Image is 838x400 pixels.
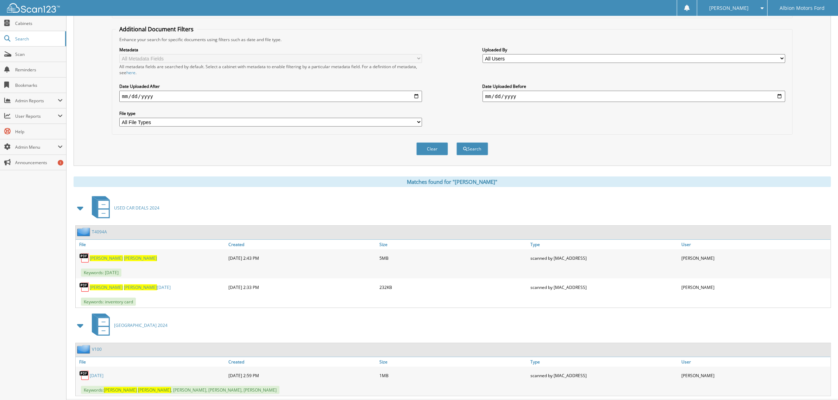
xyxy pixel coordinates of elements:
div: [DATE] 2:59 PM [227,368,378,382]
span: Announcements [15,160,63,166]
span: Admin Menu [15,144,58,150]
img: PDF.png [79,253,90,263]
span: Scan [15,51,63,57]
a: User [680,357,831,367]
span: Search [15,36,62,42]
span: [PERSON_NAME] [90,255,123,261]
span: Reminders [15,67,63,73]
a: Type [529,357,680,367]
span: [PERSON_NAME] [124,284,157,290]
label: Date Uploaded After [119,83,422,89]
div: [PERSON_NAME] [680,368,831,382]
legend: Additional Document Filters [116,25,197,33]
a: USED CAR DEALS 2024 [88,194,159,222]
div: All metadata fields are searched by default. Select a cabinet with metadata to enable filtering b... [119,64,422,76]
span: [PERSON_NAME] [709,6,749,10]
div: 5MB [378,251,529,265]
span: [PERSON_NAME] [138,387,171,393]
button: Clear [416,142,448,155]
a: File [76,357,227,367]
span: User Reports [15,113,58,119]
div: Enhance your search for specific documents using filters such as date and file type. [116,37,789,43]
span: [PERSON_NAME] [90,284,123,290]
input: start [119,91,422,102]
a: [GEOGRAPHIC_DATA] 2024 [88,311,168,339]
div: [DATE] 2:33 PM [227,280,378,294]
div: [PERSON_NAME] [680,251,831,265]
span: Keywords: [DATE] [81,269,121,277]
label: Uploaded By [483,47,786,53]
input: end [483,91,786,102]
a: [PERSON_NAME] [PERSON_NAME][DATE] [90,284,171,290]
img: PDF.png [79,282,90,292]
div: 232KB [378,280,529,294]
span: Keywords: , [PERSON_NAME], [PERSON_NAME], [PERSON_NAME] [81,386,279,394]
a: Size [378,240,529,249]
img: scan123-logo-white.svg [7,3,60,13]
div: [DATE] 2:43 PM [227,251,378,265]
a: File [76,240,227,249]
div: scanned by [MAC_ADDRESS] [529,280,680,294]
span: USED CAR DEALS 2024 [114,205,159,211]
div: scanned by [MAC_ADDRESS] [529,251,680,265]
a: [DATE] [90,373,103,379]
img: folder2.png [77,345,92,354]
span: [PERSON_NAME] [104,387,137,393]
img: PDF.png [79,370,90,381]
div: Matches found for "[PERSON_NAME]" [74,176,831,187]
a: [PERSON_NAME] [PERSON_NAME] [90,255,157,261]
a: Type [529,240,680,249]
img: folder2.png [77,227,92,236]
span: Help [15,129,63,135]
span: [PERSON_NAME] [124,255,157,261]
label: File type [119,110,422,116]
label: Metadata [119,47,422,53]
span: Admin Reports [15,98,58,104]
a: Created [227,240,378,249]
a: T4094A [92,229,107,235]
button: Search [456,142,488,155]
div: scanned by [MAC_ADDRESS] [529,368,680,382]
div: 1 [58,160,63,166]
span: Cabinets [15,20,63,26]
a: User [680,240,831,249]
span: Bookmarks [15,82,63,88]
a: V100 [92,346,102,352]
a: Created [227,357,378,367]
div: [PERSON_NAME] [680,280,831,294]
a: Size [378,357,529,367]
a: here [126,70,136,76]
span: Albion Motors Ford [780,6,825,10]
div: 1MB [378,368,529,382]
span: [GEOGRAPHIC_DATA] 2024 [114,322,168,328]
label: Date Uploaded Before [483,83,786,89]
span: Keywords: inventory card [81,298,136,306]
